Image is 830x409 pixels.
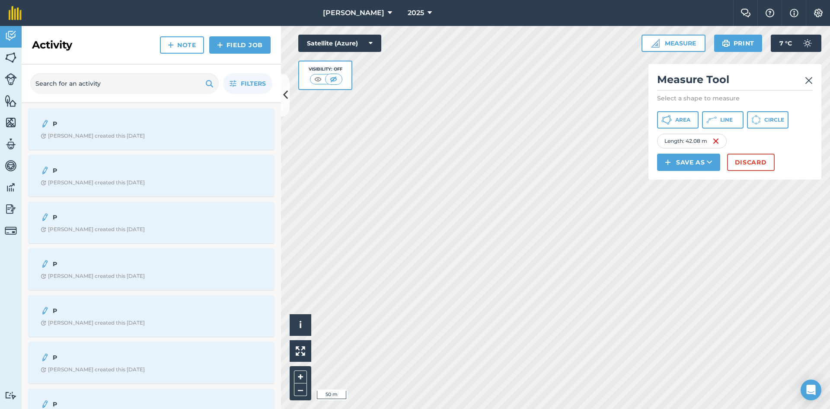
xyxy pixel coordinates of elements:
a: PClock with arrow pointing clockwise[PERSON_NAME] created this [DATE] [34,347,269,378]
img: Clock with arrow pointing clockwise [41,367,46,373]
strong: P [53,119,190,129]
img: svg+xml;base64,PHN2ZyB4bWxucz0iaHR0cDovL3d3dy53My5vcmcvMjAwMC9zdmciIHdpZHRoPSIxNCIgaGVpZ2h0PSIyNC... [168,40,174,50]
img: svg+xml;base64,PHN2ZyB4bWxucz0iaHR0cDovL3d3dy53My5vcmcvMjAwMC9zdmciIHdpZHRoPSI1NiIgaGVpZ2h0PSI2MC... [5,94,17,107]
img: svg+xml;base64,PHN2ZyB4bWxucz0iaHR0cDovL3d3dy53My5vcmcvMjAwMC9zdmciIHdpZHRoPSIxNCIgaGVpZ2h0PSIyNC... [665,157,671,167]
button: Satellite (Azure) [298,35,381,52]
img: Four arrows, one pointing top left, one top right, one bottom right and the last bottom left [296,346,305,356]
button: Measure [642,35,705,52]
img: Ruler icon [651,39,660,48]
a: Note [160,36,204,54]
button: Save as [657,154,720,171]
img: Clock with arrow pointing clockwise [41,180,46,186]
button: Line [702,111,744,129]
div: Open Intercom Messenger [801,380,821,400]
img: Clock with arrow pointing clockwise [41,133,46,139]
img: svg+xml;base64,PD94bWwgdmVyc2lvbj0iMS4wIiBlbmNvZGluZz0idXRmLTgiPz4KPCEtLSBHZW5lcmF0b3I6IEFkb2JlIE... [799,35,816,52]
button: Area [657,111,699,129]
img: svg+xml;base64,PD94bWwgdmVyc2lvbj0iMS4wIiBlbmNvZGluZz0idXRmLTgiPz4KPCEtLSBHZW5lcmF0b3I6IEFkb2JlIE... [5,138,17,151]
div: Visibility: Off [309,66,342,73]
span: Area [675,116,690,123]
button: Print [714,35,763,52]
strong: P [53,353,190,362]
button: – [294,383,307,396]
strong: P [53,259,190,269]
img: svg+xml;base64,PHN2ZyB4bWxucz0iaHR0cDovL3d3dy53My5vcmcvMjAwMC9zdmciIHdpZHRoPSIxNCIgaGVpZ2h0PSIyNC... [217,40,223,50]
img: svg+xml;base64,PD94bWwgdmVyc2lvbj0iMS4wIiBlbmNvZGluZz0idXRmLTgiPz4KPCEtLSBHZW5lcmF0b3I6IEFkb2JlIE... [41,212,49,222]
input: Search for an activity [30,73,219,94]
strong: P [53,166,190,175]
button: i [290,314,311,336]
a: PClock with arrow pointing clockwise[PERSON_NAME] created this [DATE] [34,207,269,238]
img: svg+xml;base64,PHN2ZyB4bWxucz0iaHR0cDovL3d3dy53My5vcmcvMjAwMC9zdmciIHdpZHRoPSI1NiIgaGVpZ2h0PSI2MC... [5,51,17,64]
div: [PERSON_NAME] created this [DATE] [41,366,145,373]
img: svg+xml;base64,PD94bWwgdmVyc2lvbj0iMS4wIiBlbmNvZGluZz0idXRmLTgiPz4KPCEtLSBHZW5lcmF0b3I6IEFkb2JlIE... [5,181,17,194]
img: A question mark icon [765,9,775,17]
img: svg+xml;base64,PD94bWwgdmVyc2lvbj0iMS4wIiBlbmNvZGluZz0idXRmLTgiPz4KPCEtLSBHZW5lcmF0b3I6IEFkb2JlIE... [5,159,17,172]
img: svg+xml;base64,PD94bWwgdmVyc2lvbj0iMS4wIiBlbmNvZGluZz0idXRmLTgiPz4KPCEtLSBHZW5lcmF0b3I6IEFkb2JlIE... [5,29,17,42]
img: svg+xml;base64,PHN2ZyB4bWxucz0iaHR0cDovL3d3dy53My5vcmcvMjAwMC9zdmciIHdpZHRoPSIxOSIgaGVpZ2h0PSIyNC... [722,38,730,48]
div: Length : 42.08 m [657,134,727,148]
img: svg+xml;base64,PHN2ZyB4bWxucz0iaHR0cDovL3d3dy53My5vcmcvMjAwMC9zdmciIHdpZHRoPSIxOSIgaGVpZ2h0PSIyNC... [205,78,214,89]
p: Select a shape to measure [657,94,813,103]
img: Clock with arrow pointing clockwise [41,320,46,326]
img: svg+xml;base64,PD94bWwgdmVyc2lvbj0iMS4wIiBlbmNvZGluZz0idXRmLTgiPz4KPCEtLSBHZW5lcmF0b3I6IEFkb2JlIE... [5,73,17,85]
img: svg+xml;base64,PD94bWwgdmVyc2lvbj0iMS4wIiBlbmNvZGluZz0idXRmLTgiPz4KPCEtLSBHZW5lcmF0b3I6IEFkb2JlIE... [41,119,49,129]
a: Field Job [209,36,271,54]
img: svg+xml;base64,PD94bWwgdmVyc2lvbj0iMS4wIiBlbmNvZGluZz0idXRmLTgiPz4KPCEtLSBHZW5lcmF0b3I6IEFkb2JlIE... [41,165,49,176]
a: PClock with arrow pointing clockwise[PERSON_NAME] created this [DATE] [34,160,269,191]
img: svg+xml;base64,PD94bWwgdmVyc2lvbj0iMS4wIiBlbmNvZGluZz0idXRmLTgiPz4KPCEtLSBHZW5lcmF0b3I6IEFkb2JlIE... [41,259,49,269]
img: svg+xml;base64,PD94bWwgdmVyc2lvbj0iMS4wIiBlbmNvZGluZz0idXRmLTgiPz4KPCEtLSBHZW5lcmF0b3I6IEFkb2JlIE... [5,225,17,237]
button: Circle [747,111,788,129]
div: [PERSON_NAME] created this [DATE] [41,179,145,186]
span: 7 ° C [779,35,792,52]
span: Line [720,116,733,123]
a: PClock with arrow pointing clockwise[PERSON_NAME] created this [DATE] [34,300,269,332]
button: Filters [223,73,272,94]
img: svg+xml;base64,PHN2ZyB4bWxucz0iaHR0cDovL3d3dy53My5vcmcvMjAwMC9zdmciIHdpZHRoPSI1NiIgaGVpZ2h0PSI2MC... [5,116,17,129]
img: svg+xml;base64,PHN2ZyB4bWxucz0iaHR0cDovL3d3dy53My5vcmcvMjAwMC9zdmciIHdpZHRoPSI1MCIgaGVpZ2h0PSI0MC... [328,75,339,84]
img: Clock with arrow pointing clockwise [41,227,46,232]
img: svg+xml;base64,PHN2ZyB4bWxucz0iaHR0cDovL3d3dy53My5vcmcvMjAwMC9zdmciIHdpZHRoPSIxNyIgaGVpZ2h0PSIxNy... [790,8,798,18]
strong: P [53,306,190,316]
img: svg+xml;base64,PD94bWwgdmVyc2lvbj0iMS4wIiBlbmNvZGluZz0idXRmLTgiPz4KPCEtLSBHZW5lcmF0b3I6IEFkb2JlIE... [41,352,49,363]
strong: P [53,399,190,409]
h2: Activity [32,38,72,52]
span: Circle [764,116,784,123]
span: Filters [241,79,266,88]
img: Two speech bubbles overlapping with the left bubble in the forefront [741,9,751,17]
a: PClock with arrow pointing clockwise[PERSON_NAME] created this [DATE] [34,254,269,285]
img: svg+xml;base64,PHN2ZyB4bWxucz0iaHR0cDovL3d3dy53My5vcmcvMjAwMC9zdmciIHdpZHRoPSIyMiIgaGVpZ2h0PSIzMC... [805,75,813,86]
img: svg+xml;base64,PHN2ZyB4bWxucz0iaHR0cDovL3d3dy53My5vcmcvMjAwMC9zdmciIHdpZHRoPSIxNiIgaGVpZ2h0PSIyNC... [712,136,719,146]
img: Clock with arrow pointing clockwise [41,274,46,279]
span: [PERSON_NAME] [323,8,384,18]
img: fieldmargin Logo [9,6,22,20]
button: Discard [727,154,775,171]
div: [PERSON_NAME] created this [DATE] [41,273,145,280]
img: A cog icon [813,9,824,17]
h2: Measure Tool [657,73,813,90]
img: svg+xml;base64,PD94bWwgdmVyc2lvbj0iMS4wIiBlbmNvZGluZz0idXRmLTgiPz4KPCEtLSBHZW5lcmF0b3I6IEFkb2JlIE... [5,203,17,216]
a: PClock with arrow pointing clockwise[PERSON_NAME] created this [DATE] [34,113,269,145]
img: svg+xml;base64,PHN2ZyB4bWxucz0iaHR0cDovL3d3dy53My5vcmcvMjAwMC9zdmciIHdpZHRoPSI1MCIgaGVpZ2h0PSI0MC... [313,75,323,84]
strong: P [53,213,190,222]
div: [PERSON_NAME] created this [DATE] [41,132,145,139]
button: 7 °C [771,35,821,52]
span: i [299,319,302,330]
span: 2025 [408,8,424,18]
div: [PERSON_NAME] created this [DATE] [41,226,145,233]
div: [PERSON_NAME] created this [DATE] [41,319,145,326]
img: svg+xml;base64,PD94bWwgdmVyc2lvbj0iMS4wIiBlbmNvZGluZz0idXRmLTgiPz4KPCEtLSBHZW5lcmF0b3I6IEFkb2JlIE... [5,391,17,399]
button: + [294,370,307,383]
img: svg+xml;base64,PD94bWwgdmVyc2lvbj0iMS4wIiBlbmNvZGluZz0idXRmLTgiPz4KPCEtLSBHZW5lcmF0b3I6IEFkb2JlIE... [41,306,49,316]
